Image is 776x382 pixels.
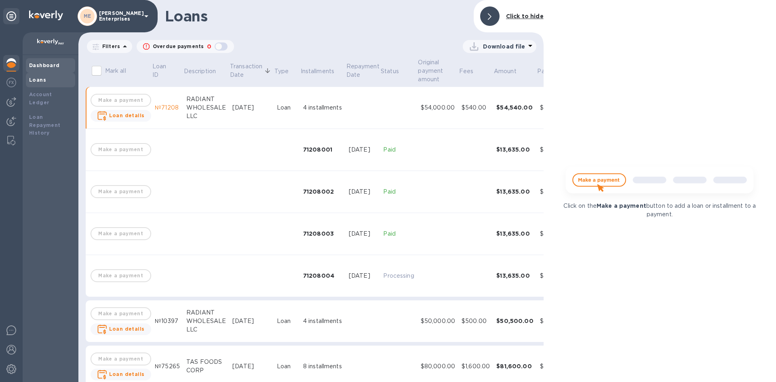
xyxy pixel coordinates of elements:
b: Account Ledger [29,91,52,106]
div: [DATE] [232,103,270,112]
b: Make a payment [597,203,646,209]
div: $13,635.00 [496,146,533,154]
b: ME [84,13,91,19]
b: Click to hide [506,13,544,19]
span: Transaction Date [230,62,273,79]
div: 71208002 [303,188,342,196]
p: Description [184,67,216,76]
p: Filters [99,43,120,50]
img: Foreign exchange [6,78,16,87]
span: Amount [494,67,527,76]
div: $80,000.00 [421,362,455,371]
b: Loans [29,77,46,83]
span: Installments [301,67,345,76]
p: Paid [537,67,550,76]
div: $13,635.00 [540,188,574,196]
p: 0 [207,42,211,51]
div: Loan [277,103,297,112]
p: [PERSON_NAME] Enterprises [99,11,139,22]
div: RADIANT WHOLESALE LLC [186,95,226,120]
button: Overdue payments0 [137,40,234,53]
div: 71208004 [303,272,342,280]
div: $13,635.00 [496,230,533,238]
div: [DATE] [349,272,377,280]
span: Description [184,67,226,76]
div: $13,635.00 [540,230,574,238]
span: Type [274,67,299,76]
div: $1,600.00 [462,362,490,371]
div: $50,500.00 [540,317,574,325]
p: Status [381,67,399,76]
div: [DATE] [349,146,377,154]
div: RADIANT WHOLESALE LLC [186,308,226,334]
div: 4 installments [303,103,342,112]
div: [DATE] [349,188,377,196]
div: $50,000.00 [421,317,455,325]
p: Mark all [105,67,126,75]
div: $81,600.00 [540,362,574,371]
button: Loan details [91,323,151,335]
p: Paid [383,146,414,154]
div: TAS FOODS CORP [186,358,226,375]
b: Loan Repayment History [29,114,61,136]
img: Logo [29,11,63,20]
b: Loan details [109,326,145,332]
div: 4 installments [303,317,342,325]
b: Loan details [109,112,145,118]
p: Download file [483,42,525,51]
div: $540.00 [462,103,490,112]
div: [DATE] [349,230,377,238]
div: №71208 [155,103,180,112]
p: Processing [383,272,414,280]
button: Loan details [91,369,151,380]
div: 71208003 [303,230,342,238]
div: 8 installments [303,362,342,371]
p: Amount [494,67,517,76]
p: Paid [383,230,414,238]
b: Dashboard [29,62,60,68]
div: $50,500.00 [496,317,533,325]
p: Type [274,67,289,76]
span: Paid [537,67,560,76]
p: Paid [383,188,414,196]
div: №75265 [155,362,180,371]
p: Installments [301,67,335,76]
p: Original payment amount [418,58,447,84]
div: Loan [277,362,297,371]
h1: Loans [165,8,467,25]
b: Loan details [109,371,145,377]
span: Original payment amount [418,58,458,84]
div: Loan [277,317,297,325]
p: Fees [459,67,474,76]
p: Transaction Date [230,62,262,79]
div: $54,540.00 [540,103,574,112]
div: $81,600.00 [496,362,533,370]
span: Loan ID [152,62,182,79]
p: Click on the button to add a loan or installment to a payment. [559,202,760,219]
div: №10397 [155,317,180,325]
p: Overdue payments [153,43,204,50]
div: $13,635.00 [496,188,533,196]
div: [DATE] [232,362,270,371]
div: $54,540.00 [496,103,533,112]
div: 71208001 [303,146,342,154]
button: Loan details [91,110,151,122]
div: $13,635.00 [540,272,574,280]
div: $13,635.00 [496,272,533,280]
div: $500.00 [462,317,490,325]
p: Loan ID [152,62,172,79]
div: $54,000.00 [421,103,455,112]
div: $13,635.00 [540,146,574,154]
p: Repayment Date [346,62,380,79]
div: Unpin categories [3,8,19,24]
span: Fees [459,67,484,76]
div: [DATE] [232,317,270,325]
